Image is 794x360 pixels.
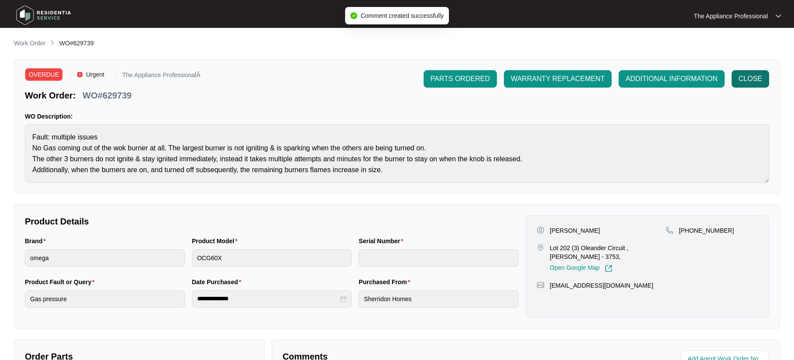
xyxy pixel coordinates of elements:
[25,68,63,81] span: OVERDUE
[732,70,769,88] button: CLOSE
[679,226,734,235] p: [PHONE_NUMBER]
[694,12,768,20] p: The Appliance Professional
[192,278,245,286] label: Date Purchased
[619,70,725,88] button: ADDITIONAL INFORMATION
[25,89,75,102] p: Work Order:
[192,237,241,245] label: Product Model
[359,249,519,267] input: Serial Number
[25,290,185,308] input: Product Fault or Query
[122,72,200,81] p: The Appliance ProfessionalÂ
[25,215,519,228] p: Product Details
[537,281,544,289] img: map-pin
[350,12,357,19] span: check-circle
[13,2,74,28] img: residentia service logo
[666,226,674,234] img: map-pin
[25,112,769,121] p: WO Description:
[550,281,653,290] p: [EMAIL_ADDRESS][DOMAIN_NAME]
[550,226,600,235] p: [PERSON_NAME]
[739,74,762,84] span: CLOSE
[197,294,339,303] input: Date Purchased
[361,12,444,19] span: Comment created successfully
[626,74,718,84] span: ADDITIONAL INFORMATION
[82,68,108,81] span: Urgent
[49,39,56,46] img: chevron-right
[605,265,613,272] img: Link-External
[359,278,414,286] label: Purchased From
[511,74,605,84] span: WARRANTY REPLACEMENT
[25,124,769,183] textarea: Fault: multiple issues No Gas coming out of the wok burner at all. The largest burner is not igni...
[192,249,352,267] input: Product Model
[77,72,82,77] img: Vercel Logo
[504,70,612,88] button: WARRANTY REPLACEMENT
[82,89,131,102] p: WO#629739
[25,249,185,267] input: Brand
[431,74,490,84] span: PARTS ORDERED
[14,39,45,48] p: Work Order
[550,265,613,272] a: Open Google Map
[359,237,407,245] label: Serial Number
[550,244,666,261] p: Lot 202 (3) Oleander Circuit , [PERSON_NAME] - 3753,
[25,278,98,286] label: Product Fault or Query
[776,14,781,18] img: dropdown arrow
[25,237,49,245] label: Brand
[424,70,497,88] button: PARTS ORDERED
[12,39,47,48] a: Work Order
[537,244,544,251] img: map-pin
[59,40,94,47] span: WO#629739
[359,290,519,308] input: Purchased From
[537,226,544,234] img: user-pin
